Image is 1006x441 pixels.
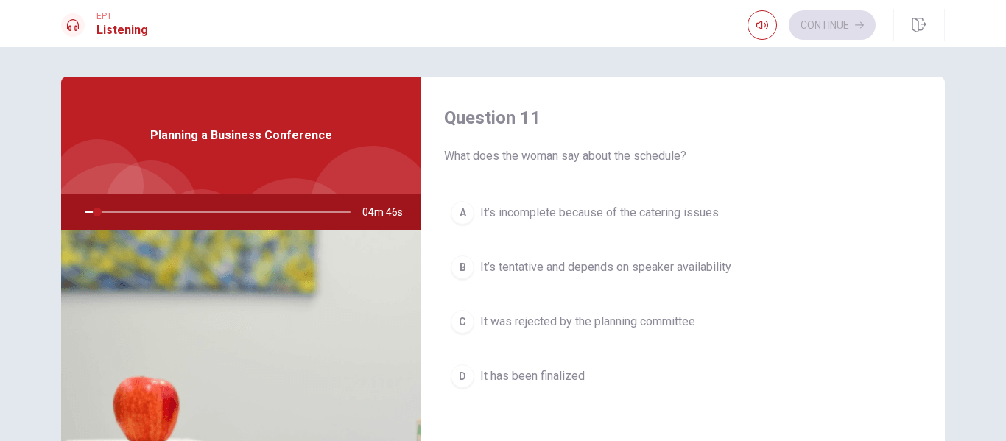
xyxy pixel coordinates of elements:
[480,367,585,385] span: It has been finalized
[96,11,148,21] span: EPT
[480,258,731,276] span: It’s tentative and depends on speaker availability
[480,313,695,331] span: It was rejected by the planning committee
[150,127,332,144] span: Planning a Business Conference
[96,21,148,39] h1: Listening
[451,310,474,334] div: C
[444,147,921,165] span: What does the woman say about the schedule?
[444,249,921,286] button: BIt’s tentative and depends on speaker availability
[444,106,921,130] h4: Question 11
[451,201,474,225] div: A
[444,194,921,231] button: AIt’s incomplete because of the catering issues
[362,194,415,230] span: 04m 46s
[451,255,474,279] div: B
[444,303,921,340] button: CIt was rejected by the planning committee
[444,358,921,395] button: DIt has been finalized
[451,364,474,388] div: D
[480,204,719,222] span: It’s incomplete because of the catering issues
